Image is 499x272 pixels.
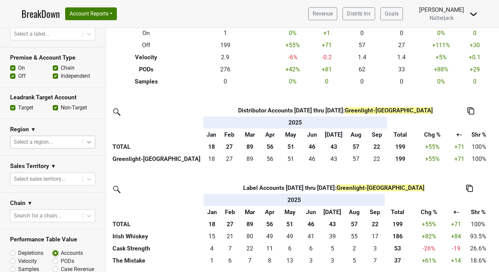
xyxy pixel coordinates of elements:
[176,51,274,63] td: 2.9
[111,183,122,194] img: filter
[469,10,478,18] img: Dropdown Menu
[220,230,240,242] td: 21
[274,51,311,63] td: -6 %
[176,75,274,88] td: 0
[111,230,203,242] th: Irish Whiskey
[116,63,176,75] th: PODs
[280,244,299,253] div: 6
[240,242,260,254] td: 22
[240,254,260,267] td: 7
[205,155,218,163] div: 18
[410,194,448,206] th: &nbsp;: activate to sort column ascending
[274,39,311,51] td: +55 %
[279,153,302,165] td: 51
[241,155,259,163] div: 89
[449,232,463,241] div: +84
[321,206,344,218] th: Jul: activate to sort column ascending
[387,256,409,265] div: 37
[345,129,366,141] th: Aug: activate to sort column ascending
[116,27,176,39] th: On
[203,242,220,254] td: 4
[219,104,451,116] th: Distributor Accounts [DATE] thru [DATE] :
[410,218,448,230] td: +55 %
[382,75,421,88] td: 0
[449,256,463,265] div: +14
[346,244,363,253] div: 2
[31,126,36,134] span: ▼
[10,94,95,101] h3: Leadrank Target Account
[385,230,411,242] th: 186
[18,104,33,112] label: Target
[302,153,322,165] td: 46
[385,242,411,254] th: 53
[116,75,176,88] th: Samples
[387,116,413,129] th: &nbsp;: activate to sort column ascending
[222,232,238,241] div: 21
[344,254,365,267] td: 5
[461,51,489,63] td: +0.1
[345,141,366,153] th: 57
[467,129,491,141] th: Shr %
[203,153,219,165] td: 18
[454,143,464,150] span: +71
[345,153,366,165] td: 57
[176,39,274,51] td: 199
[421,63,460,75] td: +88 %
[322,244,343,253] div: 5
[111,153,203,165] th: Greenlight-[GEOGRAPHIC_DATA]
[239,153,260,165] td: 89
[203,116,387,129] th: 2025
[465,194,491,206] th: &nbsp;: activate to sort column ascending
[453,155,466,163] div: +71
[467,141,491,153] td: 100%
[280,256,299,265] div: 13
[18,64,25,72] label: On
[365,254,385,267] td: 7
[279,242,301,254] td: 6
[18,72,26,80] label: Off
[203,254,220,267] td: 1
[241,232,259,241] div: 80
[111,106,122,117] img: filter
[421,51,460,63] td: +5 %
[51,162,56,170] span: ▼
[27,199,33,207] span: ▼
[385,218,411,230] th: 199
[262,155,278,163] div: 56
[322,141,345,153] th: 43
[301,254,321,267] td: 3
[336,184,424,191] span: Greenlight-[GEOGRAPHIC_DATA]
[111,242,203,254] th: Cask Strength
[347,155,365,163] div: 57
[367,141,387,153] th: 22
[448,218,465,230] td: +71
[61,249,83,257] label: Accounts
[410,206,448,218] th: Chg %
[21,7,60,21] a: BreakDown
[116,39,176,51] th: Off
[465,206,491,218] th: Shr %
[260,218,279,230] th: 56
[421,39,460,51] td: +111 %
[219,129,239,141] th: Feb: activate to sort column ascending
[461,27,489,39] td: 0
[311,27,343,39] td: +1
[382,39,421,51] td: 27
[367,129,387,141] th: Sep: activate to sort column ascending
[241,244,259,253] div: 22
[111,194,203,206] th: &nbsp;: activate to sort column ascending
[279,206,301,218] th: May: activate to sort column ascending
[240,218,260,230] th: 89
[176,63,274,75] td: 276
[322,153,345,165] td: 43
[203,129,219,141] th: Jan: activate to sort column ascending
[346,256,363,265] div: 5
[387,232,409,241] div: 186
[461,39,489,51] td: +30
[429,15,454,21] span: Natterjack
[385,206,411,218] th: Total
[322,256,343,265] div: 3
[220,206,240,218] th: Feb: activate to sort column ascending
[448,194,465,206] th: &nbsp;: activate to sort column ascending
[10,163,49,170] h3: Sales Territory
